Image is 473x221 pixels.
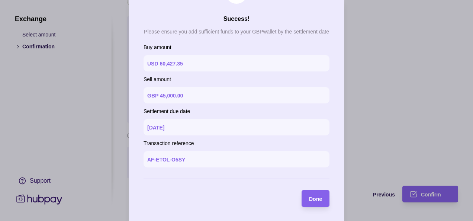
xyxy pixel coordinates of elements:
[302,190,329,207] button: Done
[144,29,329,35] p: Please ensure you add sufficient funds to your GBP wallet by the settlement date
[223,15,250,23] h2: Success!
[144,107,329,115] p: Settlement due date
[309,196,322,202] span: Done
[144,43,329,51] p: Buy amount
[144,75,329,83] p: Sell amount
[147,157,185,163] p: AF-ETOL-O5SY
[144,139,329,147] p: Transaction reference
[147,93,183,99] p: GBP 45,000.00
[147,61,183,67] p: USD 60,427.35
[147,125,164,131] p: [DATE]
